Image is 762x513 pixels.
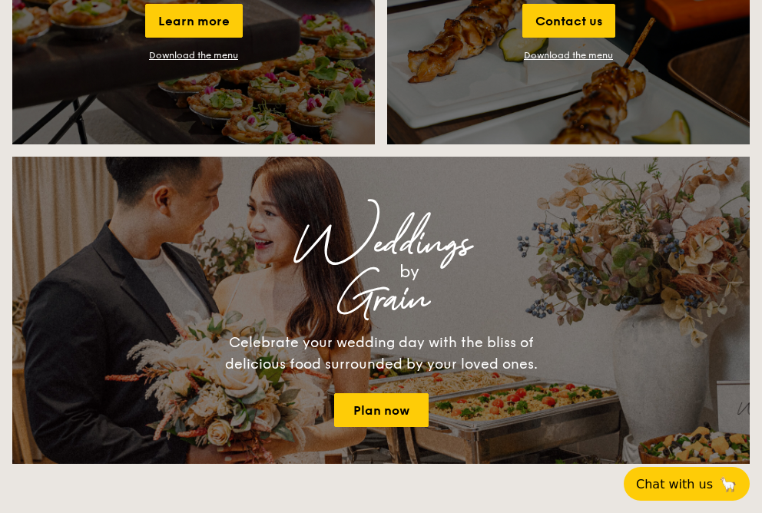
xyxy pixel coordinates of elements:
[145,4,243,38] div: Learn more
[143,258,676,286] div: by
[524,50,613,61] a: Download the menu
[522,4,615,38] div: Contact us
[624,467,750,501] button: Chat with us🦙
[208,332,554,375] div: Celebrate your wedding day with the bliss of delicious food surrounded by your loved ones.
[719,475,737,493] span: 🦙
[636,477,713,491] span: Chat with us
[86,230,676,258] div: Weddings
[86,286,676,313] div: Grain
[334,393,429,427] a: Plan now
[149,50,238,61] div: Download the menu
